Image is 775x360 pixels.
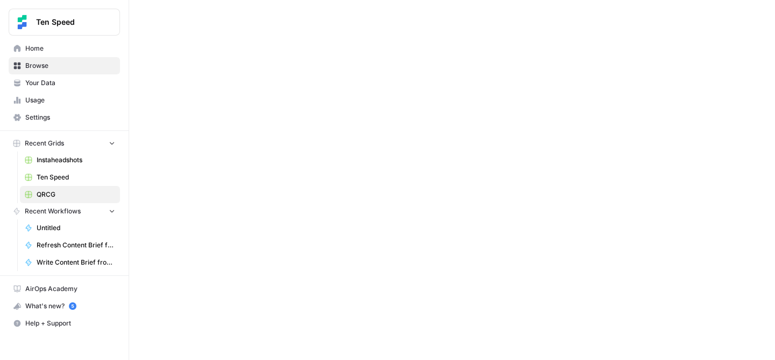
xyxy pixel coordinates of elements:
[20,219,120,237] a: Untitled
[20,237,120,254] a: Refresh Content Brief from Keyword [DEV]
[25,95,115,105] span: Usage
[12,12,32,32] img: Ten Speed Logo
[25,78,115,88] span: Your Data
[69,302,76,310] a: 5
[37,172,115,182] span: Ten Speed
[20,186,120,203] a: QRCG
[36,17,101,27] span: Ten Speed
[20,254,120,271] a: Write Content Brief from Keyword [DEV]
[25,319,115,328] span: Help + Support
[9,92,120,109] a: Usage
[37,155,115,165] span: Instaheadshots
[9,109,120,126] a: Settings
[20,169,120,186] a: Ten Speed
[25,206,81,216] span: Recent Workflows
[9,203,120,219] button: Recent Workflows
[9,74,120,92] a: Your Data
[9,135,120,151] button: Recent Grids
[9,9,120,36] button: Workspace: Ten Speed
[37,223,115,233] span: Untitled
[20,151,120,169] a: Instaheadshots
[25,284,115,294] span: AirOps Academy
[25,61,115,71] span: Browse
[9,40,120,57] a: Home
[25,44,115,53] span: Home
[37,190,115,199] span: QRCG
[9,280,120,297] a: AirOps Academy
[9,57,120,74] a: Browse
[71,303,74,309] text: 5
[37,240,115,250] span: Refresh Content Brief from Keyword [DEV]
[25,113,115,122] span: Settings
[25,139,64,148] span: Recent Grids
[9,315,120,332] button: Help + Support
[37,258,115,267] span: Write Content Brief from Keyword [DEV]
[9,297,120,315] button: What's new? 5
[9,298,119,314] div: What's new?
